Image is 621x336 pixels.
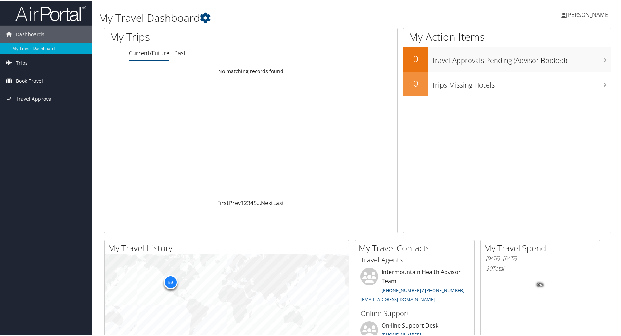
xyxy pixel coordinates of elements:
h6: Total [486,264,594,272]
a: [PERSON_NAME] [561,4,617,25]
h3: Trips Missing Hotels [432,76,611,89]
h6: [DATE] - [DATE] [486,254,594,261]
a: Past [174,49,186,56]
h2: 0 [403,52,428,64]
li: Intermountain Health Advisor Team [357,267,472,305]
a: 0Trips Missing Hotels [403,71,611,96]
h3: Travel Agents [360,254,469,264]
h2: My Travel Spend [484,241,600,253]
span: Trips [16,53,28,71]
a: [PHONE_NUMBER] / [PHONE_NUMBER] [382,286,464,293]
a: [EMAIL_ADDRESS][DOMAIN_NAME] [360,296,435,302]
span: [PERSON_NAME] [566,10,610,18]
span: $0 [486,264,492,272]
a: 4 [250,198,253,206]
a: 3 [247,198,250,206]
td: No matching records found [104,64,397,77]
a: 2 [244,198,247,206]
span: … [257,198,261,206]
h1: My Action Items [403,29,611,44]
h2: My Travel Contacts [359,241,474,253]
a: First [217,198,229,206]
h1: My Trips [109,29,270,44]
h1: My Travel Dashboard [99,10,444,25]
span: Dashboards [16,25,44,43]
a: Last [273,198,284,206]
a: Prev [229,198,241,206]
tspan: 0% [537,282,543,286]
h3: Online Support [360,308,469,318]
h2: My Travel History [108,241,349,253]
span: Travel Approval [16,89,53,107]
a: 1 [241,198,244,206]
span: Book Travel [16,71,43,89]
a: Current/Future [129,49,169,56]
a: 5 [253,198,257,206]
a: Next [261,198,273,206]
a: 0Travel Approvals Pending (Advisor Booked) [403,46,611,71]
div: 59 [163,274,177,289]
h2: 0 [403,77,428,89]
img: airportal-logo.png [15,5,86,21]
h3: Travel Approvals Pending (Advisor Booked) [432,51,611,65]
